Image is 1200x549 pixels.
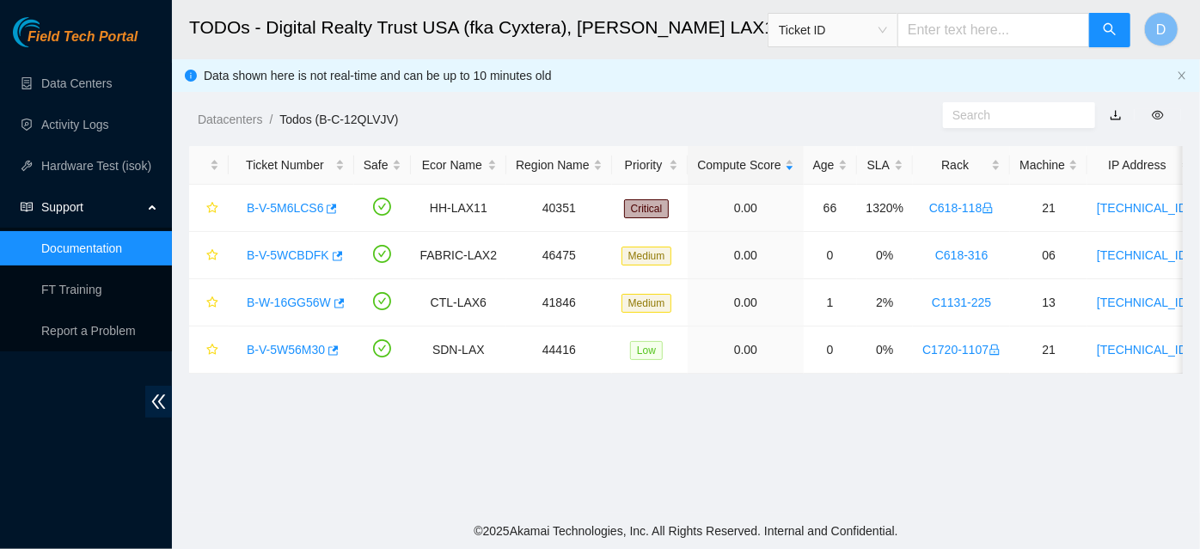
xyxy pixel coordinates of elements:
[897,13,1090,47] input: Enter text here...
[28,29,138,46] span: Field Tech Portal
[506,185,612,232] td: 40351
[41,190,143,224] span: Support
[411,279,506,326] td: CTL-LAX6
[1010,232,1087,279] td: 06
[411,232,506,279] td: FABRIC-LAX2
[145,386,172,418] span: double-left
[1152,109,1164,121] span: eye
[373,245,391,263] span: check-circle
[1144,12,1179,46] button: D
[41,159,151,173] a: Hardware Test (isok)
[506,232,612,279] td: 46475
[199,336,219,363] button: star
[41,241,122,255] a: Documentation
[199,241,219,269] button: star
[373,339,391,357] span: check-circle
[206,249,218,263] span: star
[929,201,995,215] a: C618-118lock
[1097,343,1191,357] a: [TECHNICAL_ID]
[688,326,803,374] td: 0.00
[1010,326,1087,374] td: 21
[779,17,887,43] span: Ticket ID
[411,185,506,232] td: HH-LAX11
[199,194,219,222] button: star
[41,118,109,131] a: Activity Logs
[41,314,158,348] p: Report a Problem
[932,296,991,309] a: C1131-225
[857,279,914,326] td: 2%
[206,344,218,357] span: star
[198,113,262,126] a: Datacenters
[373,198,391,216] span: check-circle
[952,106,1072,125] input: Search
[41,76,112,90] a: Data Centers
[1177,70,1187,81] span: close
[989,344,1001,356] span: lock
[688,185,803,232] td: 0.00
[199,289,219,316] button: star
[621,247,672,265] span: Medium
[13,31,138,53] a: Akamai TechnologiesField Tech Portal
[804,185,857,232] td: 66
[1010,279,1087,326] td: 13
[688,232,803,279] td: 0.00
[269,113,272,126] span: /
[279,113,398,126] a: Todos (B-C-12QLVJV)
[857,326,914,374] td: 0%
[857,185,914,232] td: 1320%
[630,341,663,360] span: Low
[1097,248,1191,262] a: [TECHNICAL_ID]
[247,296,331,309] a: B-W-16GG56W
[13,17,87,47] img: Akamai Technologies
[411,326,506,374] td: SDN-LAX
[247,201,323,215] a: B-V-5M6LCS6
[804,232,857,279] td: 0
[982,202,994,214] span: lock
[1097,296,1191,309] a: [TECHNICAL_ID]
[1110,108,1122,122] a: download
[804,326,857,374] td: 0
[1010,185,1087,232] td: 21
[1089,13,1130,47] button: search
[206,296,218,310] span: star
[41,283,102,296] a: FT Training
[506,326,612,374] td: 44416
[247,343,325,357] a: B-V-5W56M30
[1097,101,1135,129] button: download
[688,279,803,326] td: 0.00
[1177,70,1187,82] button: close
[1156,19,1166,40] span: D
[1103,22,1117,39] span: search
[172,513,1200,549] footer: © 2025 Akamai Technologies, Inc. All Rights Reserved. Internal and Confidential.
[21,201,33,213] span: read
[624,199,670,218] span: Critical
[373,292,391,310] span: check-circle
[506,279,612,326] td: 41846
[922,343,1001,357] a: C1720-1107lock
[621,294,672,313] span: Medium
[206,202,218,216] span: star
[1097,201,1191,215] a: [TECHNICAL_ID]
[857,232,914,279] td: 0%
[804,279,857,326] td: 1
[935,248,989,262] a: C618-316
[247,248,329,262] a: B-V-5WCBDFK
